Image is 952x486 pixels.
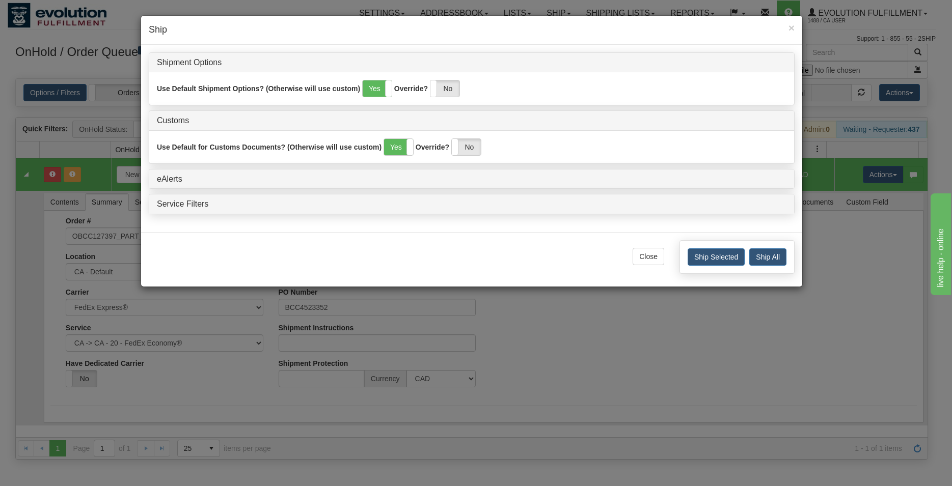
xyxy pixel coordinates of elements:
label: Yes [363,80,392,97]
a: eAlerts [157,175,182,183]
button: Ship All [749,248,786,266]
div: live help - online [8,6,94,18]
button: Ship Selected [688,248,745,266]
label: Override? [394,83,428,94]
label: Override? [416,142,449,152]
a: Shipment Options [157,58,222,67]
label: Use Default for Customs Documents? (Otherwise will use custom) [157,142,382,152]
label: Use Default Shipment Options? (Otherwise will use custom) [157,83,360,94]
label: No [430,80,459,97]
button: Close [788,22,795,33]
span: × [788,22,795,34]
a: Service Filters [157,199,208,208]
label: Yes [384,139,413,155]
button: Close [633,248,664,265]
h4: Ship [149,23,795,37]
label: No [452,139,481,155]
iframe: chat widget [929,191,951,295]
a: Customs [157,116,189,125]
